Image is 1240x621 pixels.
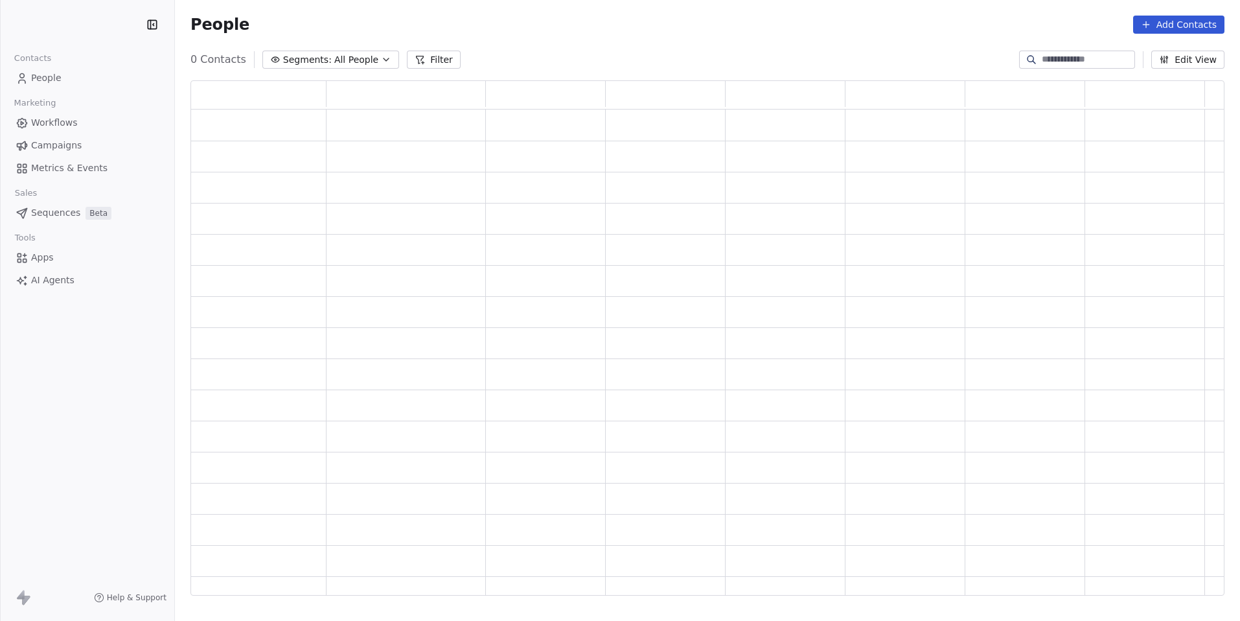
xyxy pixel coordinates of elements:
span: AI Agents [31,274,75,287]
button: Edit View [1151,51,1224,69]
span: All People [334,53,378,67]
span: Marketing [8,93,62,113]
span: Campaigns [31,139,82,152]
a: Apps [10,247,164,268]
span: People [31,71,62,85]
a: Workflows [10,112,164,134]
span: Help & Support [107,592,166,603]
span: Tools [9,228,41,248]
span: Sales [9,183,43,203]
span: Workflows [31,116,78,130]
a: Help & Support [94,592,166,603]
span: Contacts [8,49,57,68]
a: SequencesBeta [10,202,164,224]
span: Beta [86,207,111,220]
a: Campaigns [10,135,164,156]
button: Filter [407,51,461,69]
a: AI Agents [10,270,164,291]
span: Segments: [283,53,332,67]
span: Metrics & Events [31,161,108,175]
span: Apps [31,251,54,264]
a: Metrics & Events [10,158,164,179]
span: Sequences [31,206,80,220]
a: People [10,67,164,89]
button: Add Contacts [1133,16,1224,34]
span: People [190,15,249,34]
span: 0 Contacts [190,52,246,67]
